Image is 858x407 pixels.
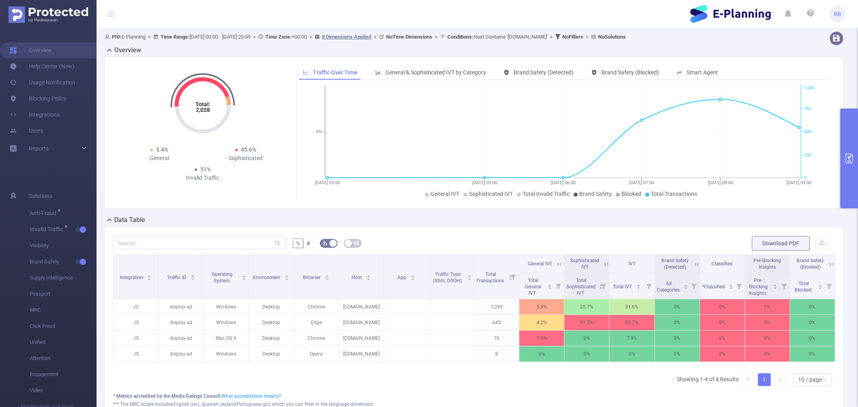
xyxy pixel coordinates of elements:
p: [DOMAIN_NAME] [339,315,384,330]
span: Pre-Blocking Insights [753,258,781,270]
span: Brand Safety [30,254,97,270]
span: Operating System [212,271,233,284]
i: Filter menu [553,273,564,299]
tspan: [DATE] 09:00 [786,180,811,185]
div: Sort [410,274,415,279]
i: Portuguese (pt) [236,401,270,407]
span: Anti-Fraud [30,210,59,216]
b: PID: [112,34,121,40]
u: 8 Dimensions Applied [322,34,371,40]
a: Blocking Policy [10,90,66,107]
p: display-ad [158,315,203,330]
p: 0% [790,346,835,362]
span: Reports [29,145,49,152]
button: Download PDF [752,236,810,251]
p: Desktop [249,299,293,314]
img: Protected Media [8,6,88,23]
p: 0% [700,331,745,346]
p: 0% [655,315,700,330]
p: 0% [655,331,700,346]
p: Windows [204,346,248,362]
span: Solutions [29,188,52,204]
span: Click Fraud [30,318,97,334]
span: RB [834,6,841,22]
p: 25.7% [564,299,609,314]
span: Sophisticated IVT [469,191,513,197]
p: Chrome [294,331,339,346]
i: Filter menu [688,273,700,299]
tspan: 250 [804,152,811,158]
div: General [116,154,203,162]
i: icon: caret-down [818,286,823,288]
span: Traffic Over Time [313,69,358,76]
span: Brand Safety (Blocked) [601,69,659,76]
span: Total Transactions [476,271,505,284]
p: Desktop [249,346,293,362]
span: Attention [30,350,97,366]
div: Sort [241,274,246,279]
b: No Time Dimensions [386,34,432,40]
tspan: [DATE] 07:00 [629,180,654,185]
p: 4.2% [519,315,564,330]
span: Unified [30,334,97,350]
i: icon: caret-up [284,274,289,276]
i: icon: caret-down [325,277,329,280]
div: Sort [147,274,152,279]
a: Help Center (New) [10,58,74,74]
span: Invalid Traffic [30,226,66,232]
i: icon: down [822,377,827,383]
tspan: 0 [804,175,807,181]
span: Supply Intelligence [30,270,97,286]
p: 0% [564,346,609,362]
i: icon: caret-up [684,283,688,286]
tspan: [DATE] 08:00 [708,180,732,185]
i: icon: caret-down [366,277,371,280]
div: Sort [325,274,329,279]
span: IVT [628,261,636,267]
p: Desktop [249,331,293,346]
p: Mac OS X [204,331,248,346]
p: [DOMAIN_NAME] [339,299,384,314]
span: 5.4% [156,146,168,153]
p: [DOMAIN_NAME] [339,346,384,362]
span: MRC [30,302,97,318]
h2: Overview [114,45,141,55]
span: Brand Safety (Detected) [514,69,574,76]
div: Invalid Traffic [159,174,246,182]
span: Brand Safety (Detected) [661,258,689,270]
i: icon: caret-up [818,283,823,286]
span: 45.6% [241,146,256,153]
tspan: [DATE] 03:00 [315,180,340,185]
span: Integration [120,275,144,280]
div: Sort [636,283,641,288]
div: Sophisticated [203,154,289,162]
p: 645 [474,315,519,330]
div: Sort [190,274,195,279]
i: icon: table [354,240,359,245]
span: Passport [30,286,97,302]
p: Desktop [249,315,293,330]
span: Total Sophisticated IVT [566,277,596,296]
span: *Classified [702,284,726,290]
i: icon: caret-down [684,286,688,288]
span: Environment [253,275,282,280]
span: Brand Safety [579,191,612,197]
li: 1 [758,373,771,386]
i: icon: caret-down [729,286,733,288]
span: Classified [712,261,732,267]
span: General IVT [528,261,552,267]
tspan: 2,028 [195,107,210,113]
div: Sort [728,283,733,288]
p: 0% [790,299,835,314]
i: icon: caret-down [242,277,246,280]
tspan: [DATE] 05:00 [472,180,497,185]
p: 7.9% [609,331,654,346]
input: Search... [113,236,286,249]
i: icon: caret-up [729,283,733,286]
p: JS [113,331,158,346]
p: 31.6% [609,299,654,314]
i: icon: line-chart [303,70,309,75]
i: icon: right [778,377,783,382]
p: 0% [655,346,700,362]
i: icon: user [105,34,112,39]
